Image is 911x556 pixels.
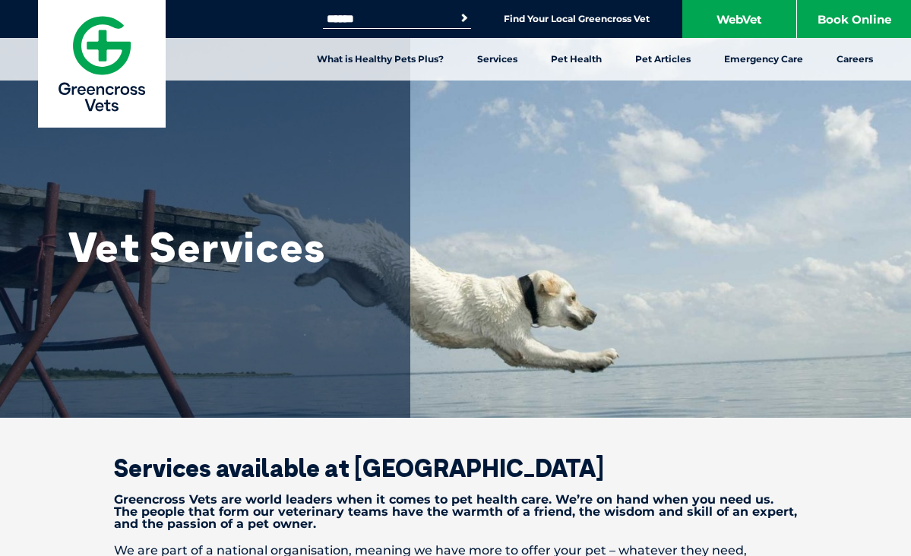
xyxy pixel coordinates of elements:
a: Services [460,38,534,81]
a: Find Your Local Greencross Vet [504,13,650,25]
a: Emergency Care [707,38,820,81]
a: Pet Articles [618,38,707,81]
h1: Vet Services [68,224,372,270]
strong: Greencross Vets are world leaders when it comes to pet health care. We’re on hand when you need u... [114,492,797,531]
a: Pet Health [534,38,618,81]
button: Search [457,11,472,26]
a: What is Healthy Pets Plus? [300,38,460,81]
h2: Services available at [GEOGRAPHIC_DATA] [61,456,851,480]
a: Careers [820,38,890,81]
